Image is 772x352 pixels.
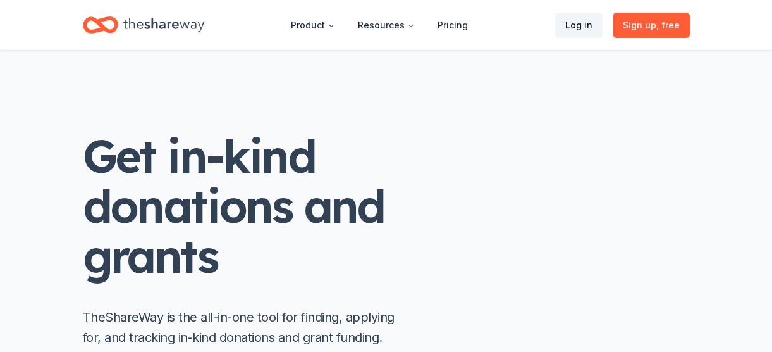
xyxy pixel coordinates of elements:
a: Sign up, free [613,13,690,38]
a: Pricing [427,13,478,38]
span: , free [656,20,680,30]
span: Sign up [623,18,680,33]
a: Home [83,10,204,40]
button: Product [281,13,345,38]
button: Resources [348,13,425,38]
h1: Get in-kind donations and grants [83,131,399,282]
p: TheShareWay is the all-in-one tool for finding, applying for, and tracking in-kind donations and ... [83,307,399,348]
nav: Main [281,10,478,40]
a: Log in [555,13,603,38]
